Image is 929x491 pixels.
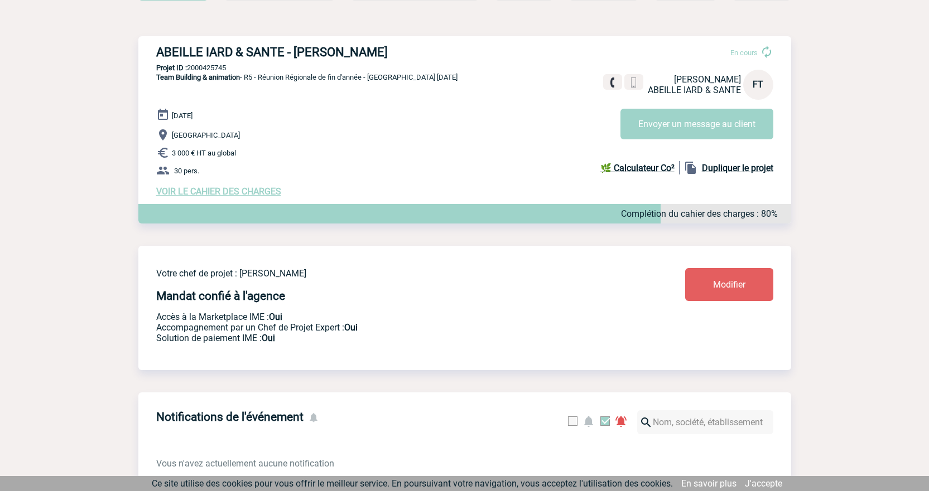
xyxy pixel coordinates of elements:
span: ABEILLE IARD & SANTE [648,85,741,95]
p: Prestation payante [156,322,619,333]
img: file_copy-black-24dp.png [684,161,697,174]
p: Votre chef de projet : [PERSON_NAME] [156,268,619,279]
b: 🌿 Calculateur Co² [600,163,675,173]
a: En savoir plus [681,478,737,489]
p: Conformité aux process achat client, Prise en charge de la facturation, Mutualisation de plusieur... [156,333,619,343]
span: Ce site utilise des cookies pour vous offrir le meilleur service. En poursuivant votre navigation... [152,478,673,489]
a: 🌿 Calculateur Co² [600,161,680,174]
span: En cours [730,48,758,57]
img: portable.png [629,77,639,87]
b: Oui [344,322,358,333]
span: 30 pers. [174,167,199,175]
h3: ABEILLE IARD & SANTE - [PERSON_NAME] [156,45,491,59]
h4: Notifications de l'événement [156,410,304,424]
span: - R5 - Réunion Régionale de fin d'année - [GEOGRAPHIC_DATA] [DATE] [156,73,458,81]
b: Oui [269,312,282,322]
img: fixe.png [608,77,618,87]
b: Oui [262,333,275,343]
p: Accès à la Marketplace IME : [156,312,619,322]
span: FT [753,79,763,90]
a: VOIR LE CAHIER DES CHARGES [156,186,281,197]
span: 3 000 € HT au global [172,149,236,157]
p: 2000425745 [138,64,791,72]
button: Envoyer un message au client [620,109,773,139]
span: [DATE] [172,111,192,120]
b: Projet ID : [156,64,187,72]
span: Team Building & animation [156,73,240,81]
span: Modifier [713,279,745,290]
b: Dupliquer le projet [702,163,773,173]
span: [GEOGRAPHIC_DATA] [172,131,240,139]
a: J'accepte [745,478,782,489]
span: [PERSON_NAME] [674,74,741,85]
h4: Mandat confié à l'agence [156,289,285,303]
span: Vous n'avez actuellement aucune notification [156,458,334,469]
